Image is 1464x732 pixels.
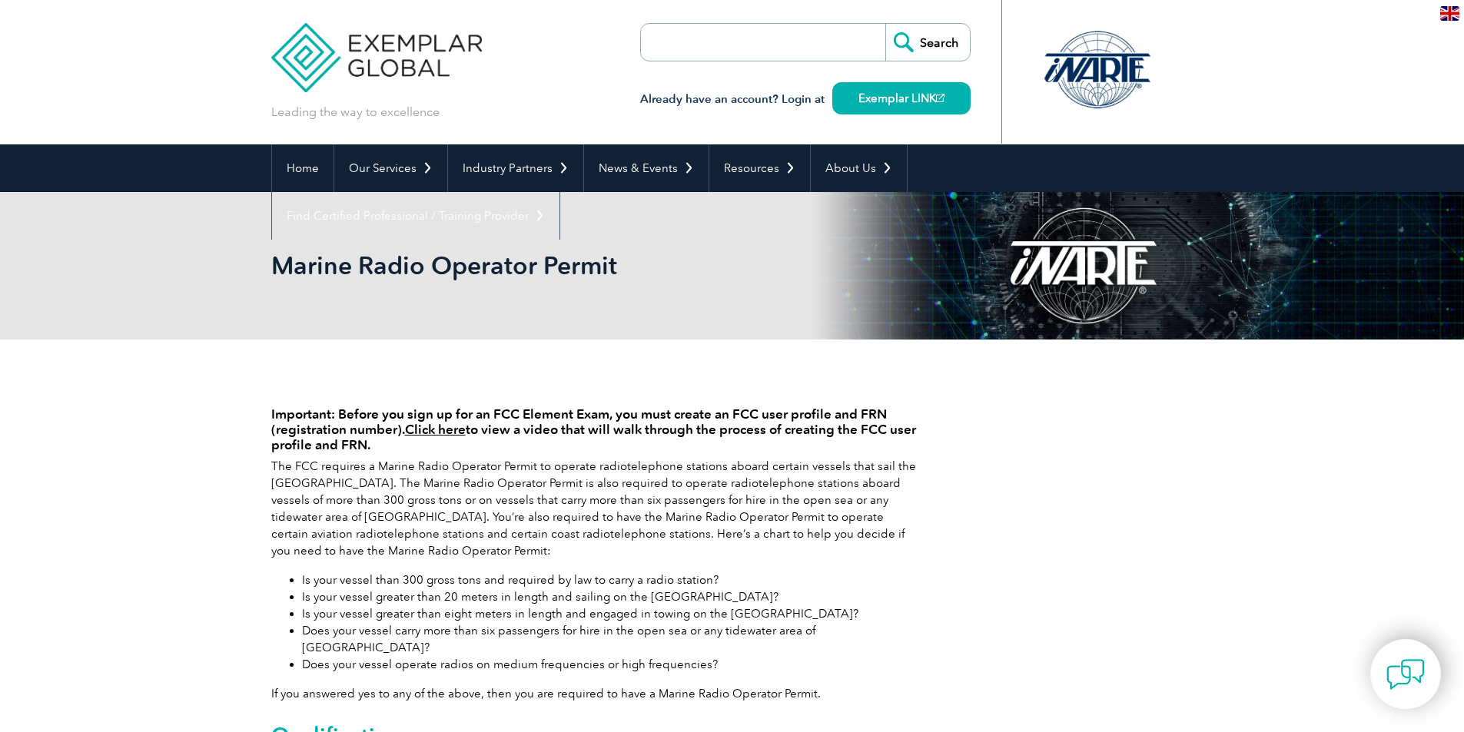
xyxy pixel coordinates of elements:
[302,605,917,622] li: Is your vessel greater than eight meters in length and engaged in towing on the [GEOGRAPHIC_DATA]?
[885,24,970,61] input: Search
[272,144,334,192] a: Home
[448,144,583,192] a: Industry Partners
[271,685,917,702] p: If you answered yes to any of the above, then you are required to have a Marine Radio Operator Pe...
[405,422,466,437] a: Click here
[271,253,917,278] h2: Marine Radio Operator Permit
[811,144,907,192] a: About Us
[272,192,559,240] a: Find Certified Professional / Training Provider
[302,622,917,656] li: Does your vessel carry more than six passengers for hire in the open sea or any tidewater area of...
[271,406,917,452] h4: Important: Before you sign up for an FCC Element Exam, you must create an FCC user profile and FR...
[936,94,944,102] img: open_square.png
[640,90,971,109] h3: Already have an account? Login at
[709,144,810,192] a: Resources
[832,82,971,114] a: Exemplar LINK
[271,104,440,121] p: Leading the way to excellence
[302,588,917,605] li: Is your vessel greater than 20 meters in length and sailing on the [GEOGRAPHIC_DATA]?
[1440,6,1459,21] img: en
[1386,655,1425,694] img: contact-chat.png
[302,571,917,588] li: Is your vessel than 300 gross tons and required by law to carry a radio station?
[584,144,709,192] a: News & Events
[302,656,917,673] li: Does your vessel operate radios on medium frequencies or high frequencies?
[334,144,447,192] a: Our Services
[271,458,917,559] p: The FCC requires a Marine Radio Operator Permit to operate radiotelephone stations aboard certain...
